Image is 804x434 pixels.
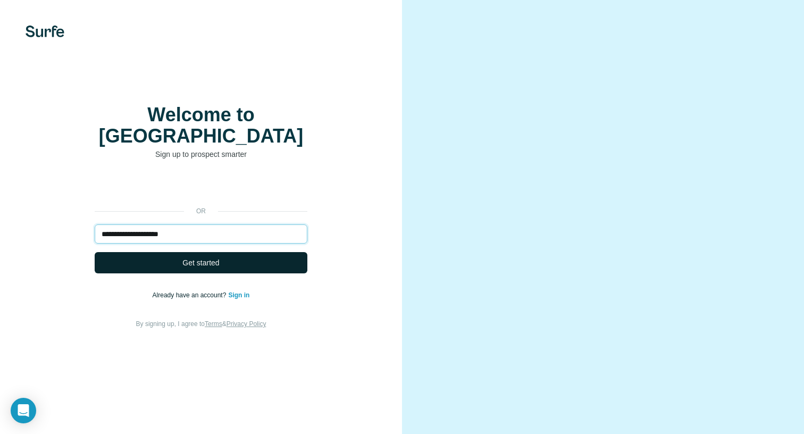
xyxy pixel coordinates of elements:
span: Already have an account? [153,291,229,299]
h1: Welcome to [GEOGRAPHIC_DATA] [95,104,307,147]
iframe: Sign in with Google Button [89,176,313,199]
img: Surfe's logo [26,26,64,37]
span: By signing up, I agree to & [136,320,266,328]
button: Get started [95,252,307,273]
p: or [184,206,218,216]
span: Get started [182,257,219,268]
a: Privacy Policy [227,320,266,328]
a: Terms [205,320,222,328]
div: Open Intercom Messenger [11,398,36,423]
p: Sign up to prospect smarter [95,149,307,160]
a: Sign in [228,291,249,299]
